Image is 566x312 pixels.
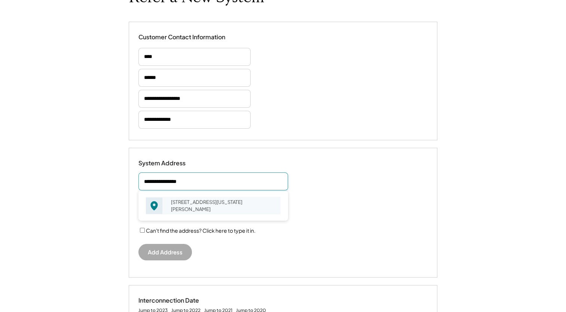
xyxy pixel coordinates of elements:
label: Can't find the address? Click here to type it in. [146,227,256,234]
div: System Address [138,159,213,167]
div: [STREET_ADDRESS][US_STATE][PERSON_NAME] [166,197,281,214]
div: Interconnection Date [138,297,213,305]
div: Customer Contact Information [138,33,225,41]
button: Add Address [138,244,192,260]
